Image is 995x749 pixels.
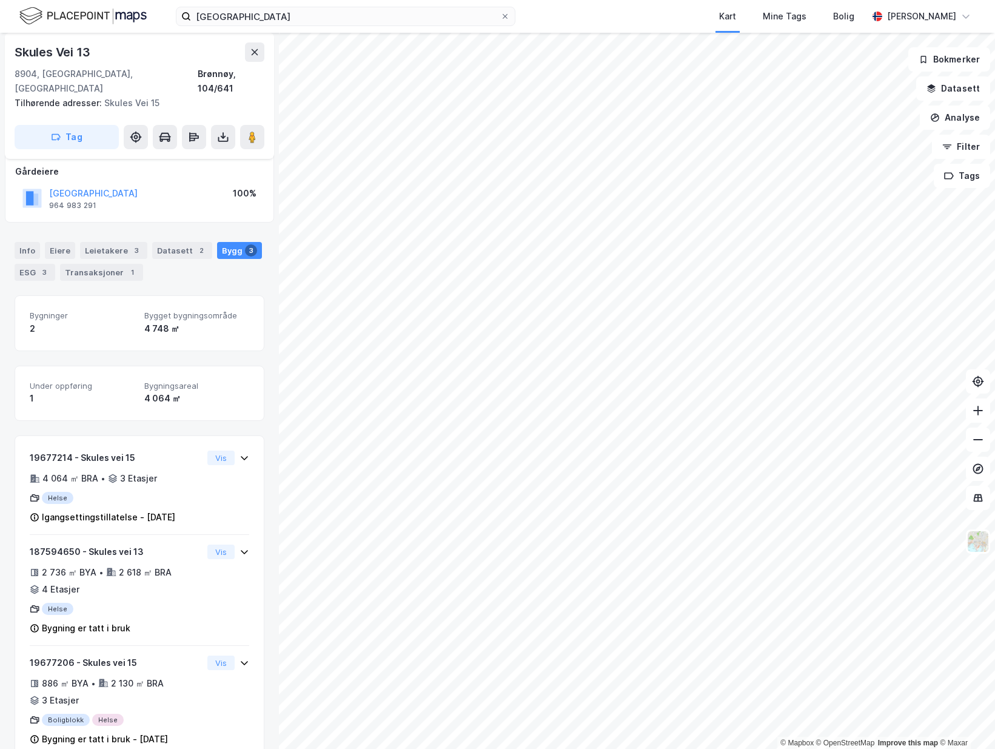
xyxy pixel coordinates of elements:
div: Brønnøy, 104/641 [198,67,264,96]
div: 3 Etasjer [120,471,157,486]
a: Mapbox [780,739,814,747]
button: Vis [207,545,235,559]
button: Filter [932,135,990,159]
div: 3 [245,244,257,257]
div: Skules Vei 15 [15,96,255,110]
div: 964 983 291 [49,201,96,210]
div: Eiere [45,242,75,259]
div: Igangsettingstillatelse - [DATE] [42,510,175,525]
div: 3 Etasjer [42,693,79,708]
iframe: Chat Widget [934,691,995,749]
div: 2 736 ㎡ BYA [42,565,96,580]
button: Datasett [916,76,990,101]
img: logo.f888ab2527a4732fd821a326f86c7f29.svg [19,5,147,27]
div: 8904, [GEOGRAPHIC_DATA], [GEOGRAPHIC_DATA] [15,67,198,96]
div: Bygning er tatt i bruk - [DATE] [42,732,168,747]
button: Bokmerker [908,47,990,72]
div: 2 [30,321,135,336]
a: OpenStreetMap [816,739,875,747]
div: • [99,568,104,577]
div: 4 748 ㎡ [144,321,249,336]
div: 100% [233,186,256,201]
div: • [91,679,96,688]
div: 187594650 - Skules vei 13 [30,545,203,559]
div: [PERSON_NAME] [887,9,956,24]
div: 4 064 ㎡ [144,391,249,406]
div: Datasett [152,242,212,259]
div: 886 ㎡ BYA [42,676,89,691]
div: Bolig [833,9,854,24]
span: Under oppføring [30,381,135,391]
button: Analyse [920,106,990,130]
div: 3 [130,244,142,257]
div: Kart [719,9,736,24]
div: Skules Vei 13 [15,42,92,62]
input: Søk på adresse, matrikkel, gårdeiere, leietakere eller personer [191,7,500,25]
button: Vis [207,451,235,465]
div: Gårdeiere [15,164,264,179]
div: 19677214 - Skules vei 15 [30,451,203,465]
img: Z [967,530,990,553]
a: Improve this map [878,739,938,747]
div: 3 [38,266,50,278]
span: Bygninger [30,311,135,321]
div: 4 064 ㎡ BRA [42,471,98,486]
div: ESG [15,264,55,281]
div: 19677206 - Skules vei 15 [30,656,203,670]
div: 2 130 ㎡ BRA [111,676,164,691]
div: Bygg [217,242,262,259]
div: • [101,474,106,483]
div: 1 [126,266,138,278]
span: Tilhørende adresser: [15,98,104,108]
button: Tags [934,164,990,188]
div: Leietakere [80,242,147,259]
div: Kontrollprogram for chat [934,691,995,749]
div: Transaksjoner [60,264,143,281]
div: 4 Etasjer [42,582,79,597]
button: Vis [207,656,235,670]
div: Mine Tags [763,9,806,24]
span: Bygget bygningsområde [144,311,249,321]
span: Bygningsareal [144,381,249,391]
div: 2 618 ㎡ BRA [119,565,172,580]
div: 1 [30,391,135,406]
div: Info [15,242,40,259]
div: 2 [195,244,207,257]
button: Tag [15,125,119,149]
div: Bygning er tatt i bruk [42,621,130,636]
